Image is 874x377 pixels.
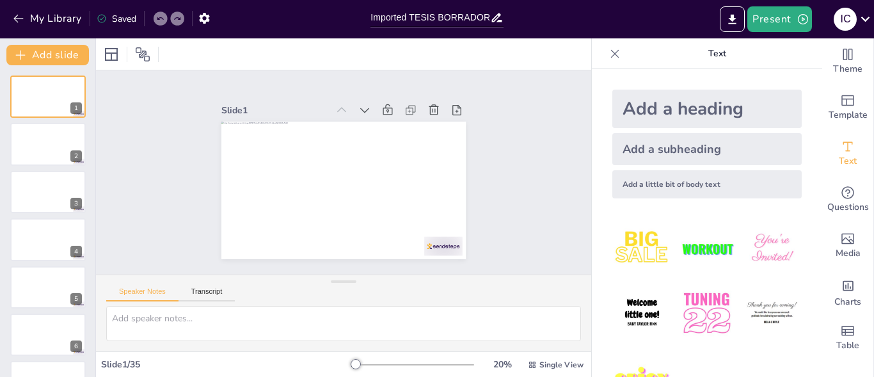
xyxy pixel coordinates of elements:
div: Saved [97,13,136,25]
span: Single View [539,360,584,370]
div: Add a subheading [612,133,802,165]
img: 4.jpeg [612,284,672,343]
div: I C [834,8,857,31]
div: 3 [10,171,86,213]
img: 5.jpeg [677,284,736,343]
p: Text [625,38,809,69]
div: 2 [70,150,82,162]
img: 6.jpeg [742,284,802,343]
div: 6 [70,341,82,352]
img: 1.jpeg [612,219,672,278]
div: 6 [10,314,86,356]
span: Theme [833,62,862,76]
button: Add slide [6,45,89,65]
button: My Library [10,8,87,29]
span: Text [839,154,857,168]
img: 3.jpeg [742,219,802,278]
div: 3 [70,198,82,209]
span: Questions [827,200,869,214]
div: Layout [101,44,122,65]
input: Insert title [370,8,490,27]
div: 20 % [487,358,518,371]
div: 1 [70,102,82,114]
span: Media [836,246,861,261]
div: Add a table [822,315,873,361]
div: 2 [10,123,86,165]
div: 5 [70,293,82,305]
div: Add a heading [612,90,802,128]
button: Speaker Notes [106,287,179,301]
span: Position [135,47,150,62]
span: Charts [834,295,861,309]
div: Add a little bit of body text [612,170,802,198]
img: 2.jpeg [677,219,736,278]
div: 4 [10,218,86,261]
div: Add ready made slides [822,84,873,131]
div: Change the overall theme [822,38,873,84]
button: Present [747,6,811,32]
button: Export to PowerPoint [720,6,745,32]
div: 5 [10,266,86,309]
div: Add charts and graphs [822,269,873,315]
div: Slide 1 / 35 [101,358,351,371]
div: 4 [70,246,82,257]
span: Table [836,339,859,353]
button: I C [834,6,857,32]
div: Get real-time input from your audience [822,177,873,223]
span: Template [829,108,868,122]
button: Transcript [179,287,235,301]
div: Slide 1 [266,52,364,116]
div: Add images, graphics, shapes or video [822,223,873,269]
div: Add text boxes [822,131,873,177]
div: 1 [10,76,86,118]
